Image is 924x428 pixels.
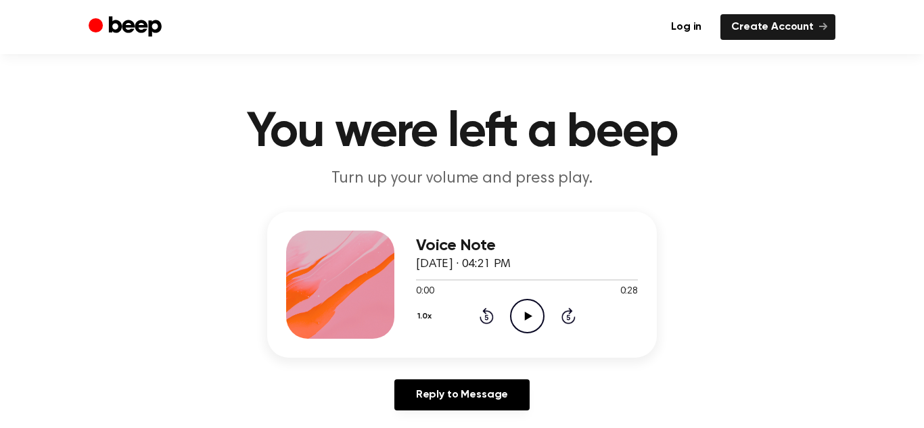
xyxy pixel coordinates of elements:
[202,168,722,190] p: Turn up your volume and press play.
[416,258,511,270] span: [DATE] · 04:21 PM
[416,285,434,299] span: 0:00
[416,305,437,328] button: 1.0x
[620,285,638,299] span: 0:28
[660,14,712,40] a: Log in
[394,379,530,410] a: Reply to Message
[89,14,165,41] a: Beep
[416,237,638,255] h3: Voice Note
[116,108,808,157] h1: You were left a beep
[720,14,835,40] a: Create Account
